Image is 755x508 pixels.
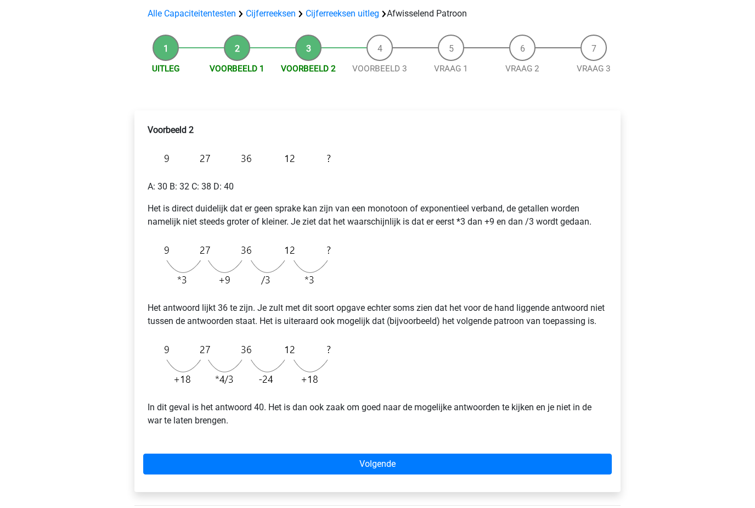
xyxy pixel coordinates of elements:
[148,125,194,136] b: Voorbeeld 2
[434,64,468,74] a: Vraag 1
[143,454,612,475] a: Volgende
[148,337,336,393] img: Alternating_Example_2_3.png
[306,9,379,19] a: Cijferreeksen uitleg
[281,64,336,74] a: Voorbeeld 2
[505,64,539,74] a: Vraag 2
[148,203,607,229] p: Het is direct duidelijk dat er geen sprake kan zijn van een monotoon of exponentieel verband, de ...
[148,302,607,328] p: Het antwoord lijkt 36 te zijn. Je zult met dit soort opgave echter soms zien dat het voor de hand...
[148,9,236,19] a: Alle Capaciteitentesten
[152,64,179,74] a: Uitleg
[148,401,607,428] p: In dit geval is het antwoord 40. Het is dan ook zaak om goed naar de mogelijke antwoorden te kijk...
[210,64,264,74] a: Voorbeeld 1
[143,8,612,21] div: Afwisselend Patroon
[577,64,611,74] a: Vraag 3
[148,238,336,293] img: Alternating_Example_2_2.png
[148,181,607,194] p: A: 30 B: 32 C: 38 D: 40
[352,64,407,74] a: Voorbeeld 3
[246,9,296,19] a: Cijferreeksen
[148,146,336,172] img: Alternating_Example_2_1.png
